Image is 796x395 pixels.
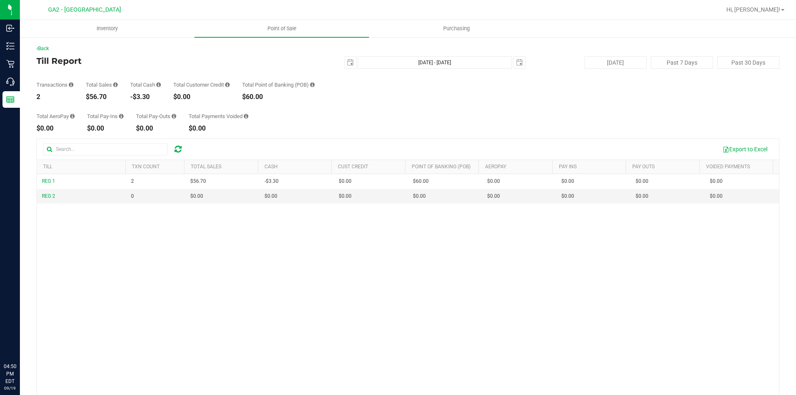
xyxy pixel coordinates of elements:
[636,192,648,200] span: $0.00
[485,164,506,170] a: AeroPay
[43,143,167,155] input: Search...
[412,164,471,170] a: Point of Banking (POB)
[717,56,779,69] button: Past 30 Days
[8,329,33,354] iframe: Resource center
[242,94,315,100] div: $60.00
[4,385,16,391] p: 09/19
[265,164,278,170] a: Cash
[173,82,230,87] div: Total Customer Credit
[20,20,194,37] a: Inventory
[131,177,134,185] span: 2
[339,177,352,185] span: $0.00
[132,164,160,170] a: TXN Count
[173,94,230,100] div: $0.00
[651,56,713,69] button: Past 7 Days
[6,78,15,86] inline-svg: Call Center
[191,164,221,170] a: Total Sales
[559,164,577,170] a: Pay Ins
[86,94,118,100] div: $56.70
[36,82,73,87] div: Transactions
[190,192,203,200] span: $0.00
[6,42,15,50] inline-svg: Inventory
[339,192,352,200] span: $0.00
[136,114,176,119] div: Total Pay-Outs
[710,192,723,200] span: $0.00
[369,20,544,37] a: Purchasing
[87,125,124,132] div: $0.00
[36,114,75,119] div: Total AeroPay
[4,363,16,385] p: 04:50 PM EDT
[6,95,15,104] inline-svg: Reports
[310,82,315,87] i: Sum of the successful, non-voided point-of-banking payment transaction amounts, both via payment ...
[36,94,73,100] div: 2
[244,114,248,119] i: Sum of all voided payment transaction amounts (excluding tips and transaction fees) within the da...
[561,192,574,200] span: $0.00
[636,177,648,185] span: $0.00
[36,56,284,65] h4: Till Report
[87,114,124,119] div: Total Pay-Ins
[413,192,426,200] span: $0.00
[265,192,277,200] span: $0.00
[585,56,647,69] button: [DATE]
[42,178,55,184] span: REG 1
[48,6,121,13] span: GA2 - [GEOGRAPHIC_DATA]
[194,20,369,37] a: Point of Sale
[190,177,206,185] span: $56.70
[632,164,655,170] a: Pay Outs
[561,177,574,185] span: $0.00
[36,125,75,132] div: $0.00
[69,82,73,87] i: Count of all successful payment transactions, possibly including voids, refunds, and cash-back fr...
[36,46,49,51] a: Back
[42,193,55,199] span: REG 2
[130,82,161,87] div: Total Cash
[156,82,161,87] i: Sum of all successful, non-voided cash payment transaction amounts (excluding tips and transactio...
[242,82,315,87] div: Total Point of Banking (POB)
[432,25,481,32] span: Purchasing
[136,125,176,132] div: $0.00
[85,25,129,32] span: Inventory
[256,25,308,32] span: Point of Sale
[225,82,230,87] i: Sum of all successful, non-voided payment transaction amounts using account credit as the payment...
[86,82,118,87] div: Total Sales
[717,142,773,156] button: Export to Excel
[413,177,429,185] span: $60.00
[130,94,161,100] div: -$3.30
[6,60,15,68] inline-svg: Retail
[189,125,248,132] div: $0.00
[338,164,368,170] a: Cust Credit
[6,24,15,32] inline-svg: Inbound
[131,192,134,200] span: 0
[172,114,176,119] i: Sum of all cash pay-outs removed from tills within the date range.
[487,192,500,200] span: $0.00
[70,114,75,119] i: Sum of all successful AeroPay payment transaction amounts for all purchases in the date range. Ex...
[514,57,525,68] span: select
[710,177,723,185] span: $0.00
[113,82,118,87] i: Sum of all successful, non-voided payment transaction amounts (excluding tips and transaction fee...
[265,177,279,185] span: -$3.30
[487,177,500,185] span: $0.00
[726,6,780,13] span: Hi, [PERSON_NAME]!
[706,164,750,170] a: Voided Payments
[119,114,124,119] i: Sum of all cash pay-ins added to tills within the date range.
[345,57,356,68] span: select
[189,114,248,119] div: Total Payments Voided
[43,164,52,170] a: Till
